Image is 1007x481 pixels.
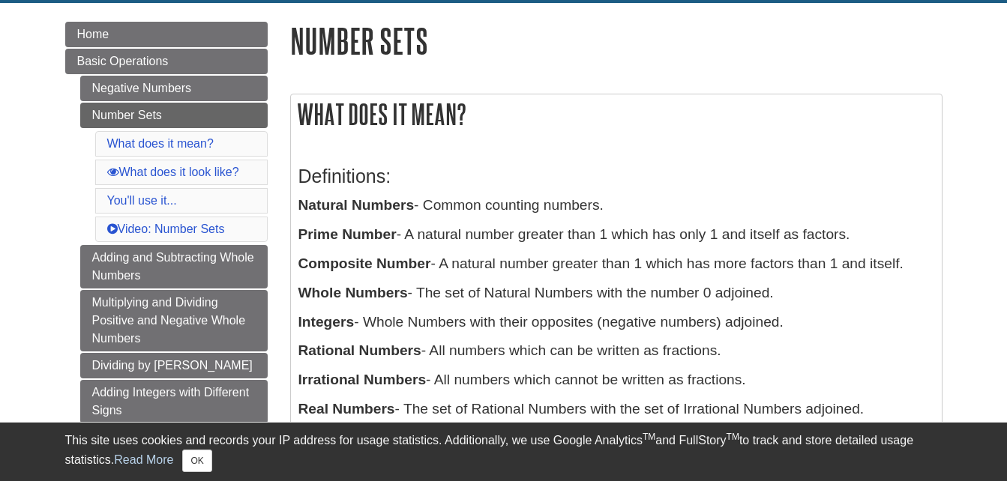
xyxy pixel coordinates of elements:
[107,137,214,150] a: What does it mean?
[298,342,421,358] b: Rational Numbers
[298,224,934,246] p: - A natural number greater than 1 which has only 1 and itself as factors.
[298,197,415,213] b: Natural Numbers
[107,166,239,178] a: What does it look like?
[65,432,943,472] div: This site uses cookies and records your IP address for usage statistics. Additionally, we use Goo...
[298,399,934,420] p: - The set of Rational Numbers with the set of Irrational Numbers adjoined.
[298,282,934,304] p: - The set of Natural Numbers with the number 0 adjoined.
[298,195,934,217] p: - Common counting numbers.
[80,353,268,378] a: Dividing by [PERSON_NAME]
[291,94,942,134] h2: What does it mean?
[80,245,268,288] a: Adding and Subtracting Whole Numbers
[80,290,268,351] a: Multiplying and Dividing Positive and Negative Whole Numbers
[107,223,225,235] a: Video: Number Sets
[298,314,355,330] b: Integers
[298,285,408,300] b: Whole Numbers
[298,166,934,187] h3: Definitions:
[298,253,934,275] p: - A natural number greater than 1 which has more factors than 1 and itself.
[114,453,173,466] a: Read More
[65,49,268,74] a: Basic Operations
[298,226,397,242] b: Prime Number
[80,380,268,423] a: Adding Integers with Different Signs
[80,103,268,128] a: Number Sets
[298,255,431,271] b: Composite Number
[77,28,109,40] span: Home
[80,76,268,101] a: Negative Numbers
[77,55,169,67] span: Basic Operations
[298,372,427,387] b: Irrational Numbers
[290,22,943,60] h1: Number Sets
[107,194,177,207] a: You'll use it...
[298,312,934,333] p: - Whole Numbers with their opposites (negative numbers) adjoined.
[298,369,934,391] p: - All numbers which cannot be written as fractions.
[298,401,395,417] b: Real Numbers
[65,22,268,47] a: Home
[182,450,211,472] button: Close
[643,432,655,442] sup: TM
[727,432,739,442] sup: TM
[298,340,934,362] p: - All numbers which can be written as fractions.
